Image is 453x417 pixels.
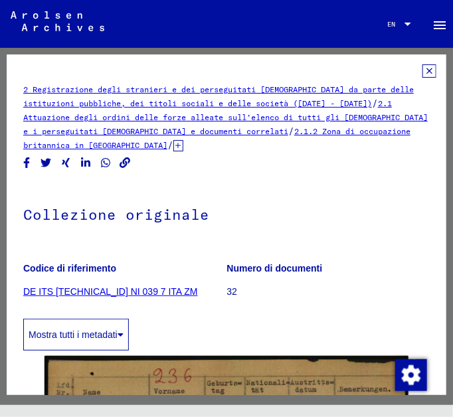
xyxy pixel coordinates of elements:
a: 2 Registrazione degli stranieri e dei perseguitati [DEMOGRAPHIC_DATA] da parte delle istituzioni ... [23,84,414,108]
button: Condividi su Xing [59,155,73,171]
button: Copia link [118,155,132,171]
button: Mostra tutti i metadati [23,319,129,351]
span: / [372,97,378,109]
button: Attiva/disattiva navigazione laterale [426,11,453,37]
button: Condividi su WhatsApp [99,155,113,171]
a: DE ITS [TECHNICAL_ID] NI 039 7 ITA ZM [23,286,198,297]
button: Condividi su Twitter [39,155,53,171]
img: Modifica consenso [395,359,427,391]
b: Numero di documenti [227,263,323,274]
mat-icon: Icona di attivazione/disattivazione della navigazione laterale [432,17,448,33]
span: EN [387,21,402,28]
button: Condividi su LinkedIn [79,155,93,171]
span: / [288,125,294,137]
h1: Collezione originale [23,184,430,242]
img: Arolsen_neg.svg [11,11,104,31]
span: / [167,139,173,151]
p: 32 [227,285,430,299]
b: Codice di riferimento [23,263,116,274]
font: Mostra tutti i metadati [29,329,118,340]
a: 2.1 Attuazione degli ordini delle forze alleate sull'elenco di tutti gli [DEMOGRAPHIC_DATA] e i p... [23,98,428,136]
button: Condividi su Facebook [20,155,34,171]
